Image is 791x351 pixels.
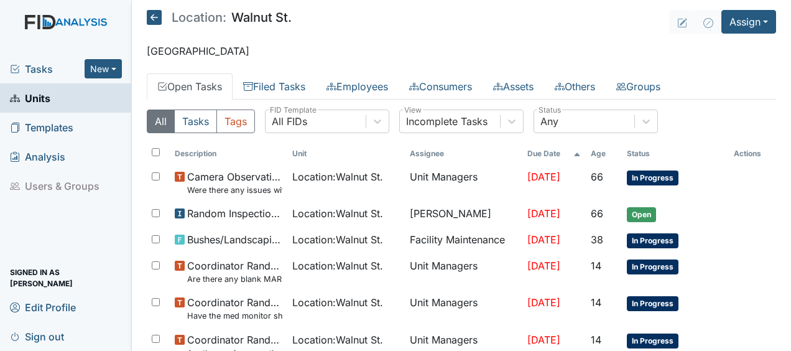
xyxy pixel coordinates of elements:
button: New [85,59,122,78]
p: [GEOGRAPHIC_DATA] [147,44,776,58]
span: [DATE] [527,233,560,246]
td: [PERSON_NAME] [405,201,522,227]
button: Assign [721,10,776,34]
span: In Progress [627,171,678,185]
div: Any [540,114,558,129]
span: Location : Walnut St. [292,332,383,347]
small: Have the med monitor sheets been filled out? [187,310,282,322]
span: [DATE] [527,260,560,272]
a: Assets [483,73,544,100]
h5: Walnut St. [147,10,292,25]
span: Location : Walnut St. [292,169,383,184]
button: Tags [216,110,255,133]
div: All FIDs [272,114,307,129]
button: Tasks [174,110,217,133]
span: Coordinator Random Are there any blank MAR"s [187,258,282,285]
span: Location: [172,11,226,24]
td: Unit Managers [405,290,522,327]
a: Consumers [399,73,483,100]
span: Location : Walnut St. [292,258,383,273]
a: Open Tasks [147,73,233,100]
span: [DATE] [527,334,560,346]
span: 14 [591,334,601,346]
a: Groups [606,73,671,100]
span: Sign out [10,327,64,346]
a: Filed Tasks [233,73,316,100]
button: All [147,110,175,133]
input: Toggle All Rows Selected [152,148,160,156]
span: [DATE] [527,171,560,183]
td: Facility Maintenance [405,227,522,253]
span: Location : Walnut St. [292,206,383,221]
div: Incomplete Tasks [406,114,488,129]
th: Actions [729,143,776,164]
span: In Progress [627,260,678,274]
small: Are there any blank MAR"s [187,273,282,285]
td: Unit Managers [405,164,522,201]
span: Bushes/Landscaping inspection [187,232,282,247]
span: 66 [591,207,603,220]
th: Toggle SortBy [522,143,586,164]
span: Edit Profile [10,297,76,317]
th: Toggle SortBy [586,143,622,164]
th: Toggle SortBy [622,143,729,164]
span: In Progress [627,233,678,248]
span: Camera Observation Were there any issues with applying topical medications? ( Starts at the top o... [187,169,282,196]
td: Unit Managers [405,253,522,290]
span: [DATE] [527,207,560,220]
span: Units [10,88,50,108]
span: Location : Walnut St. [292,232,383,247]
span: [DATE] [527,296,560,309]
span: Coordinator Random Have the med monitor sheets been filled out? [187,295,282,322]
span: Random Inspection for Evening [187,206,282,221]
th: Assignee [405,143,522,164]
th: Toggle SortBy [287,143,405,164]
th: Toggle SortBy [170,143,287,164]
span: 38 [591,233,603,246]
span: Open [627,207,656,222]
div: Type filter [147,110,255,133]
span: 14 [591,296,601,309]
span: Signed in as [PERSON_NAME] [10,268,122,288]
a: Others [544,73,606,100]
span: Location : Walnut St. [292,295,383,310]
span: Templates [10,118,73,137]
a: Employees [316,73,399,100]
span: In Progress [627,296,678,311]
a: Tasks [10,62,85,77]
span: In Progress [627,334,678,349]
span: Analysis [10,147,65,166]
small: Were there any issues with applying topical medications? ( Starts at the top of MAR and works the... [187,184,282,196]
span: 14 [591,260,601,272]
span: 66 [591,171,603,183]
